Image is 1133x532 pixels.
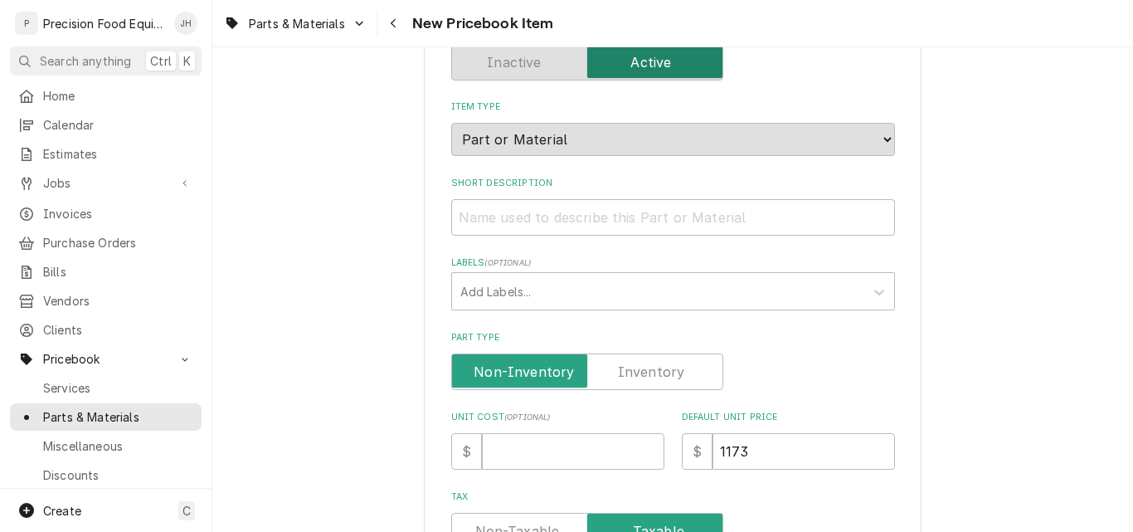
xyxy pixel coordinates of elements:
span: Purchase Orders [43,234,193,251]
button: Navigate back [381,10,407,37]
a: Go to Parts & Materials [217,10,373,37]
label: Item Type [451,100,895,114]
a: Go to Pricebook [10,345,202,373]
span: Jobs [43,174,168,192]
a: Bills [10,258,202,286]
span: ( optional ) [484,258,531,267]
a: Go to Jobs [10,169,202,197]
div: Active Status [451,21,895,80]
div: $ [451,433,482,470]
span: New Pricebook Item [407,12,554,35]
a: Calendar [10,111,202,139]
div: Jason Hertel's Avatar [174,12,197,35]
div: Short Description [451,177,895,236]
span: Services [43,379,193,397]
span: Estimates [43,145,193,163]
a: Vendors [10,287,202,315]
div: Unit Cost [451,411,664,470]
span: Parts & Materials [249,15,345,32]
span: Home [43,87,193,105]
label: Default Unit Price [682,411,895,424]
a: Discounts [10,461,202,489]
span: Clients [43,321,193,339]
span: Discounts [43,466,193,484]
div: Precision Food Equipment LLC [43,15,165,32]
a: Services [10,374,202,402]
button: Search anythingCtrlK [10,46,202,76]
label: Unit Cost [451,411,664,424]
a: Miscellaneous [10,432,202,460]
label: Part Type [451,331,895,344]
span: C [182,502,191,520]
div: $ [682,433,712,470]
input: Name used to describe this Part or Material [451,199,895,236]
span: Vendors [43,292,193,310]
span: Invoices [43,205,193,222]
label: Tax [451,491,895,504]
span: Ctrl [150,52,172,70]
span: Parts & Materials [43,408,193,426]
a: Estimates [10,140,202,168]
span: Search anything [40,52,131,70]
a: Home [10,82,202,110]
a: Clients [10,316,202,344]
div: JH [174,12,197,35]
div: Default Unit Price [682,411,895,470]
a: Purchase Orders [10,229,202,256]
div: Part Type [451,331,895,390]
a: Parts & Materials [10,403,202,431]
span: Bills [43,263,193,281]
div: Labels [451,256,895,310]
label: Short Description [451,177,895,190]
label: Labels [451,256,895,270]
a: Invoices [10,200,202,227]
span: Calendar [43,116,193,134]
div: P [15,12,38,35]
span: Pricebook [43,350,168,368]
span: K [183,52,191,70]
div: Active [451,44,895,81]
span: ( optional ) [504,412,551,422]
div: Item Type [451,100,895,156]
span: Miscellaneous [43,437,193,455]
span: Create [43,504,81,518]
